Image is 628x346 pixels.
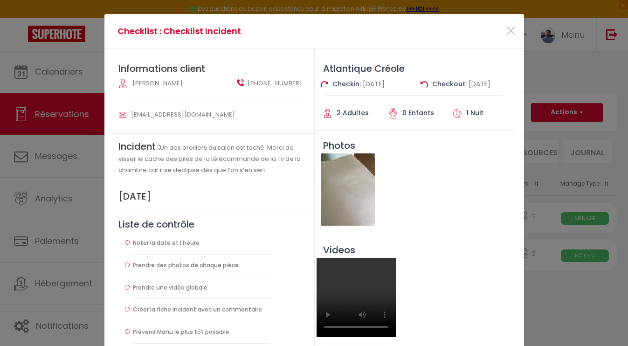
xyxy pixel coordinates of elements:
[118,143,301,174] span: Un des oreillers du salon est taché. Merci de visser le cache des piles de la télécommande de la ...
[315,63,514,74] h3: Atlantique Créole
[118,191,309,202] h2: [DATE]
[432,79,467,89] span: Checkout:
[132,79,183,88] span: [PERSON_NAME]
[337,108,369,118] span: 2 Adultes
[133,277,270,299] li: Prendre une vidéo globale
[117,25,372,38] h4: Checklist : Checklist Incident
[321,81,328,88] img: check in
[119,111,126,118] img: user
[237,79,244,86] img: user
[363,79,385,89] span: [DATE]
[505,17,517,45] span: ×
[248,79,302,88] span: [PHONE_NUMBER]
[118,219,309,230] h3: Liste de contrôle
[133,255,270,277] li: Prendre des photos de chaque pièce
[402,108,434,118] span: 0 Enfants
[131,110,235,119] span: [EMAIL_ADDRESS][DOMAIN_NAME]
[505,21,517,42] button: Close
[133,299,270,321] li: Créer la fiche incident avec un commentaire
[466,108,483,118] span: 1 Nuit
[133,321,270,344] li: Prévenir Manu le plus tôt possible
[332,79,361,89] span: Checkin:
[421,81,428,88] img: check out
[118,141,309,174] h4: Incident :
[469,79,490,89] span: [DATE]
[315,140,514,151] h3: Photos
[118,63,309,74] h2: Informations client
[315,244,514,256] h3: Videos
[133,232,270,255] li: Noter la date et l'heure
